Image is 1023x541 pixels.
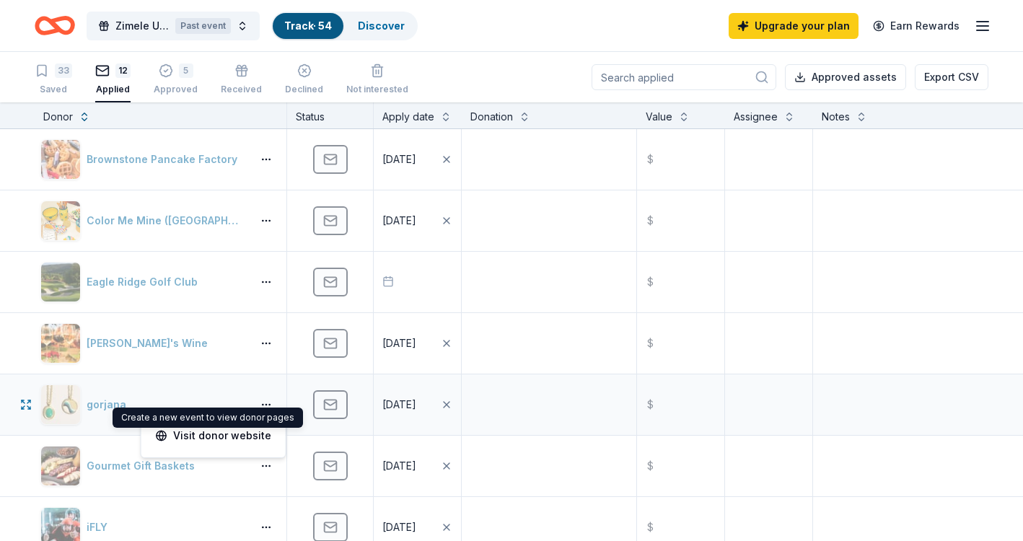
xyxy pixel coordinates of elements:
div: Not interested [346,84,408,95]
button: Export CSV [915,64,988,90]
div: [DATE] [382,457,416,475]
button: Declined [285,58,323,102]
div: [DATE] [382,212,416,229]
input: Search applied [592,64,776,90]
div: [DATE] [382,519,416,536]
div: Past event [175,18,231,34]
div: Declined [285,84,323,95]
div: Donation [470,108,513,126]
button: Track· 54Discover [271,12,418,40]
div: Notes [822,108,850,126]
a: Discover [358,19,405,32]
a: Visit donor website [156,427,271,444]
a: Upgrade your plan [729,13,859,39]
div: Saved [35,84,72,95]
div: 33 [55,63,72,78]
div: Approved [154,84,198,95]
div: 5 [179,63,193,78]
button: 33Saved [35,58,72,102]
a: Track· 54 [284,19,332,32]
button: 5Approved [154,58,198,102]
div: Donor [43,108,73,126]
div: [DATE] [382,151,416,168]
button: [DATE] [374,129,461,190]
button: [DATE] [374,190,461,251]
button: [DATE] [374,436,461,496]
a: Earn Rewards [864,13,968,39]
div: Received [221,84,262,95]
div: Status [287,102,374,128]
button: Received [221,58,262,102]
div: [DATE] [382,396,416,413]
div: Assignee [734,108,778,126]
button: Not interested [346,58,408,102]
div: Applied [95,84,131,95]
div: [DATE] [382,335,416,352]
div: Create a new event to view donor pages [113,408,303,428]
span: Zimele USA Spring Gala [115,17,170,35]
button: [DATE] [374,313,461,374]
a: Home [35,9,75,43]
button: Zimele USA Spring GalaPast event [87,12,260,40]
button: 12Applied [95,58,131,102]
div: 12 [115,63,131,78]
div: Value [646,108,672,126]
button: [DATE] [374,374,461,435]
div: Apply date [382,108,434,126]
button: Approved assets [785,64,906,90]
